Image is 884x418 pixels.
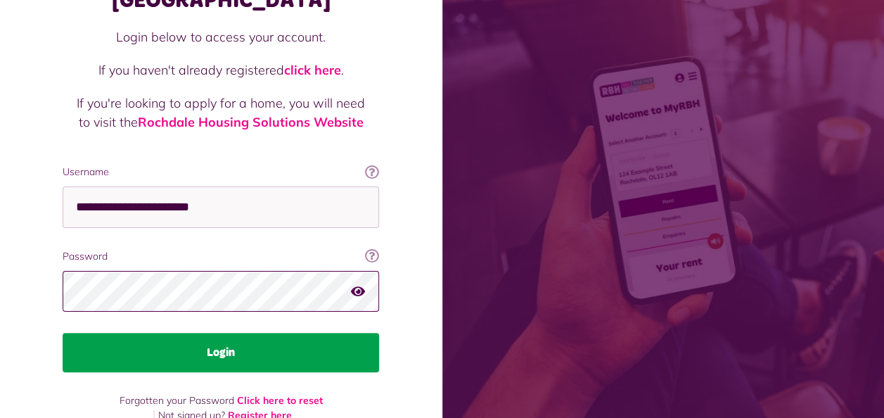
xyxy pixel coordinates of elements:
button: Login [63,333,379,372]
p: Login below to access your account. [77,27,365,46]
a: Click here to reset [237,394,323,407]
p: If you haven't already registered . [77,61,365,80]
span: Forgotten your Password [120,394,234,407]
a: click here [284,62,341,78]
a: Rochdale Housing Solutions Website [138,114,364,130]
label: Username [63,165,379,179]
label: Password [63,249,379,264]
p: If you're looking to apply for a home, you will need to visit the [77,94,365,132]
